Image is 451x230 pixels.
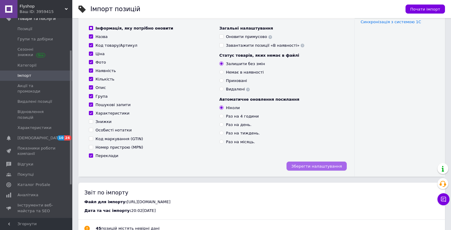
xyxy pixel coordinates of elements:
div: Немає в наявності [226,70,264,75]
h1: Імпорт позицій [90,5,140,13]
div: Переклади [96,153,118,159]
button: Чат з покупцем [437,193,449,205]
div: Код маркування (GTIN) [96,136,143,142]
div: Залишити без змін [226,61,265,67]
div: Видалені [226,87,250,92]
span: Імпорт [17,73,31,78]
div: Наявність [96,68,116,74]
div: Завантажити позиції «В наявності» [226,43,304,48]
div: Група [96,94,108,99]
span: Почати імпорт [410,7,440,11]
span: [URL][DOMAIN_NAME] [127,200,171,204]
span: Характеристики [17,125,52,131]
div: Раз на день. [226,122,252,128]
div: Оновити примусово [226,34,272,39]
span: Акції та промокоди [17,83,56,94]
div: Ціна [96,51,105,57]
div: Автоматичне оновлення посилання [219,97,344,102]
span: Зберегти налаштування [291,164,342,169]
span: Позиції [17,26,32,32]
button: Зберегти налаштування [287,162,347,171]
div: Фото [96,60,106,65]
div: Назва [96,34,108,39]
div: Звіт по імпорту [84,189,439,196]
span: Дата та час імпорту: [84,208,131,213]
div: Ваш ID: 3959415 [20,9,72,14]
div: Особисті нотатки [96,128,132,133]
span: Категорії [17,63,36,68]
span: Файл для імпорту: [84,200,127,204]
a: Синхронізація з системою 1С [361,20,421,24]
span: Видалені позиції [17,99,52,104]
div: Код товару/Артикул [96,43,137,48]
span: Відновлення позицій [17,109,56,120]
div: Характеристики [96,111,130,116]
span: Відгуки [17,162,33,167]
span: Каталог ProSale [17,182,50,187]
span: Аналітика [17,192,38,198]
div: Номер пристрою (MPN) [96,145,143,150]
div: Кількість [96,77,114,82]
div: Раз на місяць. [226,139,255,145]
div: Приховані [226,78,247,83]
div: Знижки [96,119,111,124]
span: 10 [57,135,64,140]
span: Показники роботи компанії [17,146,56,156]
div: Пошукові запити [96,102,130,108]
div: Раз на тиждень. [226,131,260,136]
div: Інформація, яку потрібно оновити [96,26,173,31]
span: Сезонні знижки [17,47,56,58]
span: 24 [64,135,71,140]
span: Flyshop [20,4,65,9]
div: Загальні налаштування [219,26,344,31]
span: Покупці [17,172,34,177]
div: Статус товарів, яких немає в файлі [219,53,344,58]
div: Раз на 4 години [226,114,259,119]
span: 20:02[DATE] [131,208,155,213]
span: Групи та добірки [17,36,53,42]
button: Почати імпорт [406,5,445,14]
span: Інструменти веб-майстра та SEO [17,203,56,213]
span: [DEMOGRAPHIC_DATA] [17,135,62,141]
div: Ніколи [226,105,240,111]
span: Товари та послуги [17,16,56,21]
div: Опис [96,85,106,90]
